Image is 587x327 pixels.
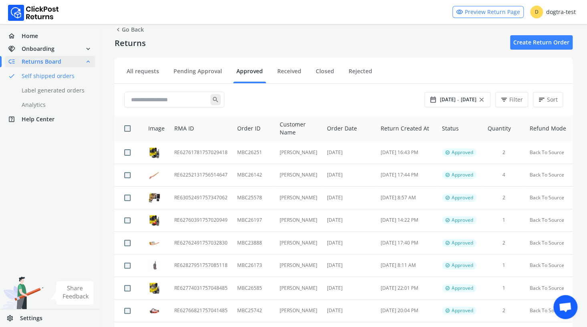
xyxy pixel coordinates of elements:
span: verified [445,195,450,201]
td: MBC23888 [232,232,275,255]
span: Approved [452,217,473,223]
div: Open chat [553,295,577,319]
span: settings [6,313,20,324]
td: RE62827951757085118 [169,254,232,277]
td: RE62760391757020949 [169,209,232,232]
span: Approved [452,172,473,178]
span: Approved [452,149,473,156]
td: 2 [482,232,524,255]
a: help_centerHelp Center [5,114,95,125]
a: Rejected [345,67,375,81]
img: row_image [148,282,160,294]
td: Back To Source [525,277,573,300]
img: row_image [148,237,160,249]
span: [DATE] [440,96,456,103]
td: Back To Source [525,164,573,187]
img: row_image [148,146,160,158]
img: row_image [148,214,160,226]
span: help_center [8,114,22,125]
th: Refund Mode [525,116,573,141]
td: 1 [482,277,524,300]
td: [DATE] 20:04 PM [375,299,437,322]
span: Go Back [115,24,144,35]
span: low_priority [8,56,22,67]
span: verified [445,217,450,223]
td: 1 [482,209,524,232]
img: row_image [148,192,160,204]
td: [PERSON_NAME] [275,187,322,209]
td: Back To Source [525,299,573,322]
a: visibilityPreview Return Page [452,6,524,18]
th: Customer Name [275,116,322,141]
td: [DATE] [322,187,375,209]
span: verified [445,172,450,178]
td: [DATE] [322,277,375,300]
td: Back To Source [525,141,573,164]
td: [DATE] 8:57 AM [375,187,437,209]
img: row_image [148,260,160,271]
img: share feedback [50,281,94,305]
span: search [210,94,221,105]
div: dogtra-test [530,6,576,18]
td: 1 [482,254,524,277]
h4: Returns [115,38,146,48]
th: Order ID [232,116,275,141]
span: close [478,94,485,105]
span: expand_more [85,43,92,54]
button: sortSort [533,92,563,107]
th: Status [437,116,482,141]
span: home [8,30,22,42]
td: 2 [482,299,524,322]
span: sort [538,94,545,105]
td: [DATE] [322,141,375,164]
td: MBC26585 [232,277,275,300]
span: date_range [430,94,437,105]
img: Logo [8,5,59,21]
td: 2 [482,141,524,164]
td: [DATE] [322,299,375,322]
span: Approved [452,285,473,291]
td: [DATE] 17:40 PM [375,232,437,255]
span: Settings [20,314,42,322]
td: [DATE] [322,164,375,187]
td: Back To Source [525,232,573,255]
img: row_image [148,171,160,180]
a: Label generated orders [5,85,105,96]
span: expand_less [85,56,92,67]
a: doneSelf shipped orders [5,70,105,82]
a: Analytics [5,99,105,110]
td: 4 [482,164,524,187]
td: MBC26142 [232,164,275,187]
span: [DATE] [461,96,476,103]
th: Quantity [482,116,524,141]
span: Onboarding [22,45,54,53]
span: Filter [509,96,523,104]
td: RE62762491757032830 [169,232,232,255]
td: [PERSON_NAME] [275,164,322,187]
td: [PERSON_NAME] [275,232,322,255]
span: D [530,6,543,18]
td: MBC25578 [232,187,275,209]
td: [PERSON_NAME] [275,141,322,164]
td: [PERSON_NAME] [275,254,322,277]
span: Approved [452,307,473,314]
span: Help Center [22,115,54,123]
td: Back To Source [525,187,573,209]
td: RE62252131756514647 [169,164,232,187]
th: Return Created At [375,116,437,141]
span: verified [445,240,450,246]
td: MBC25742 [232,299,275,322]
td: [DATE] [322,254,375,277]
a: Pending Approval [170,67,225,81]
span: - [457,96,459,104]
td: Back To Source [525,209,573,232]
span: Approved [452,195,473,201]
td: [DATE] 8:11 AM [375,254,437,277]
td: [DATE] [322,209,375,232]
a: homeHome [5,30,95,42]
img: row_image [148,305,160,317]
td: RE62766821757041485 [169,299,232,322]
a: All requests [123,67,162,81]
td: Back To Source [525,254,573,277]
span: Approved [452,262,473,269]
